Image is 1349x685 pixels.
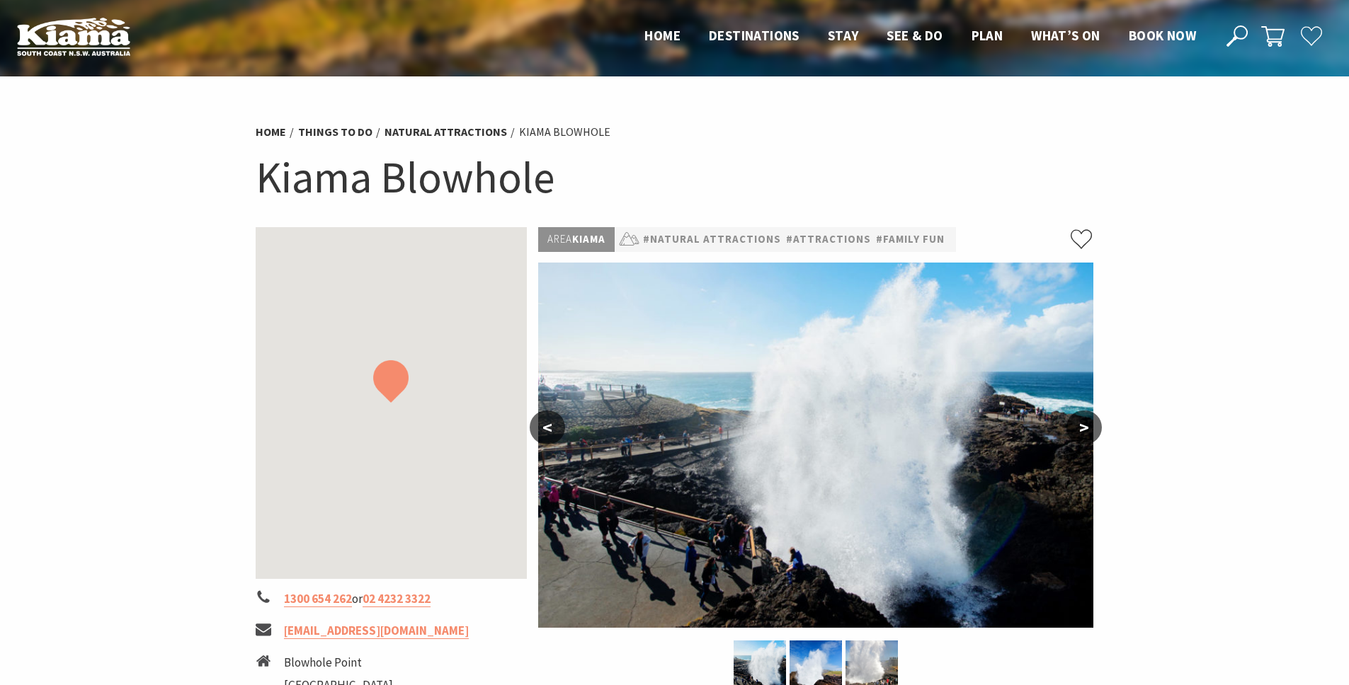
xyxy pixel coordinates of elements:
[547,232,572,246] span: Area
[385,125,507,139] a: Natural Attractions
[538,227,615,252] p: Kiama
[972,27,1003,44] span: Plan
[1129,27,1196,44] span: Book now
[630,25,1210,48] nav: Main Menu
[284,591,352,607] a: 1300 654 262
[828,27,859,44] span: Stay
[256,589,528,609] li: or
[876,231,945,248] a: #Family Fun
[256,125,286,139] a: Home
[256,149,1094,206] h1: Kiama Blowhole
[887,27,943,44] span: See & Do
[519,123,610,142] li: Kiama Blowhole
[1066,410,1102,444] button: >
[284,653,421,672] li: Blowhole Point
[644,27,681,44] span: Home
[530,410,565,444] button: <
[298,125,372,139] a: Things To Do
[538,263,1093,628] img: Close up of the Kiama Blowhole
[709,27,799,44] span: Destinations
[17,17,130,56] img: Kiama Logo
[786,231,871,248] a: #Attractions
[284,623,469,639] a: [EMAIL_ADDRESS][DOMAIN_NAME]
[643,231,781,248] a: #Natural Attractions
[1031,27,1100,44] span: What’s On
[363,591,431,607] a: 02 4232 3322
